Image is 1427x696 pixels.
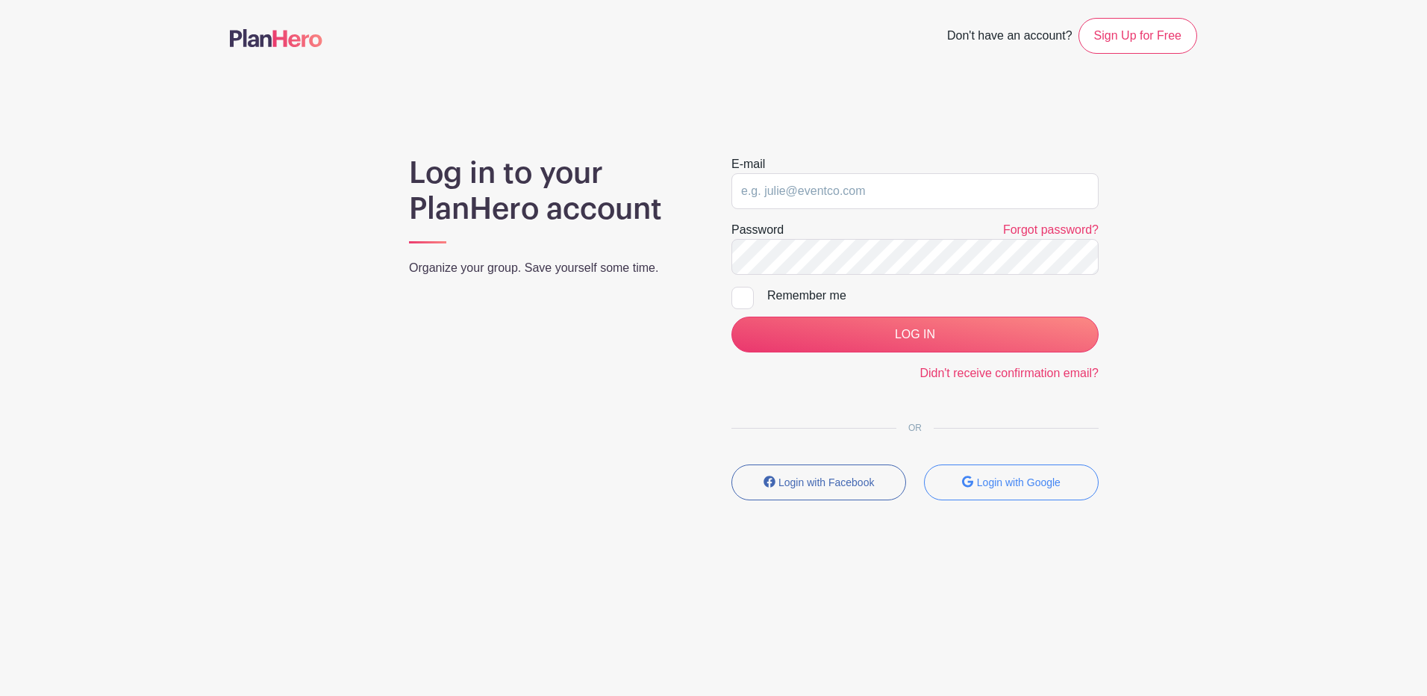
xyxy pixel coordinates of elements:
small: Login with Facebook [778,476,874,488]
button: Login with Google [924,464,1099,500]
img: logo-507f7623f17ff9eddc593b1ce0a138ce2505c220e1c5a4e2b4648c50719b7d32.svg [230,29,322,47]
a: Sign Up for Free [1078,18,1197,54]
h1: Log in to your PlanHero account [409,155,696,227]
span: Don't have an account? [947,21,1072,54]
span: OR [896,423,934,433]
a: Didn't receive confirmation email? [919,367,1099,379]
label: E-mail [731,155,765,173]
p: Organize your group. Save yourself some time. [409,259,696,277]
input: e.g. julie@eventco.com [731,173,1099,209]
input: LOG IN [731,317,1099,352]
a: Forgot password? [1003,223,1099,236]
small: Login with Google [977,476,1061,488]
label: Password [731,221,784,239]
div: Remember me [767,287,1099,305]
button: Login with Facebook [731,464,906,500]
